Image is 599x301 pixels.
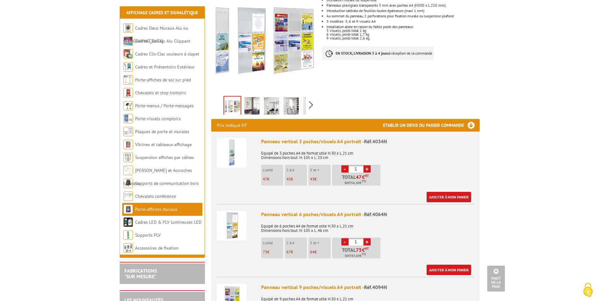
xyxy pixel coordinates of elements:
li: Panneaux plexiglass transparents 3 mm avec poches A4 (H300 x L 210 mm). [326,3,479,7]
sup: TTC [362,180,366,183]
p: 5 et + [310,168,331,172]
p: 9 visuels, poids total 2,6 kg [326,36,479,40]
span: Réf.4034N [364,138,387,145]
span: 47 [263,176,267,182]
a: Cadres et Présentoirs Extérieur [135,64,195,70]
p: 6 visuels, poids total 1,7 kg [326,32,479,36]
img: Suspension affiches par câbles [123,153,133,162]
p: € [263,250,283,254]
strong: EN STOCK, LIVRAISON 3 à 4 jours [336,51,389,56]
img: Chevalets conférence [123,192,133,201]
img: Plaques de porte et murales [123,127,133,136]
a: Ajouter à mon panier [427,265,471,275]
p: Prix indiqué HT [217,119,247,132]
span: 87,60 [351,253,360,258]
a: Affichage Cadres et Signalétique [126,10,198,15]
a: Haut de la page [487,266,505,292]
a: Supports de communication bois [135,180,199,186]
a: FABRICATIONS"Sur Mesure" [124,268,157,280]
img: Panneau vertical 6 poches/visuels A4 portrait [217,211,247,240]
span: Soit € [345,253,366,258]
p: € [310,177,331,181]
a: + [363,238,371,245]
p: € [263,177,283,181]
span: 56,40 [351,180,360,186]
span: 47 [356,174,362,180]
span: 43 [310,176,314,182]
div: Panneau vertical 3 poches/visuels A4 portrait - [261,138,474,145]
p: 3 modèles: 3, 6 et 9 visuels A4 [326,20,479,23]
img: Cadres Deco Muraux Alu ou Bois [123,23,133,33]
p: € [310,250,331,254]
img: panneau_vertical_9_poches_visuels_a4_portrait_4094n_3.jpg [303,97,318,117]
a: Chevalets conférence [135,193,176,199]
img: Panneau vertical 3 poches/visuels A4 portrait [217,138,247,168]
img: Supports PLV [123,230,133,240]
p: 5 et + [310,241,331,245]
span: Soit € [344,180,366,186]
sup: HT [365,174,369,178]
p: Total [334,247,380,258]
img: Vitrines et tableaux affichage [123,140,133,149]
span: 73 [356,247,362,252]
img: Porte-affiches muraux [123,204,133,214]
p: 2 à 4 [286,168,307,172]
span: Réf.4094N [364,284,387,290]
a: - [341,165,349,173]
img: Cookies (fenêtre modale) [580,282,596,298]
p: Equipé de 3 poches A4 de format utile H.30 x L.21 cm Dimensions hors tout: H. 105 x L. 23 cm [261,147,474,160]
a: Plaques de porte et murales [135,129,189,134]
img: Accessoires de fixation [123,243,133,253]
a: Cadres Clic-Clac couleurs à clapet [135,51,199,57]
p: L'unité [263,168,283,172]
p: L'unité [263,241,283,245]
img: Cadres et Présentoirs Extérieur [123,62,133,72]
a: Accessoires de fixation [135,245,179,251]
button: Cookies (fenêtre modale) [577,280,599,301]
a: Cadres Clic-Clac Alu Clippant [135,38,190,44]
img: Cadres LED & PLV lumineuses LED [123,217,133,227]
span: € [362,247,365,252]
p: € [286,250,307,254]
a: Porte-affiches muraux [135,206,177,212]
h3: Etablir un devis ou passer commande [383,119,480,132]
p: Total [334,174,380,186]
p: Installation aisée en raison du faible poids des panneaux. [326,25,479,29]
p: € [286,177,307,181]
span: 64 [310,249,314,255]
img: panneau_vertical_9_poches_visuels_a4_portrait_4094n_2.jpg [284,97,299,117]
img: panneau_vertical_9_poches_visuels_a4_portrait_4094n.jpg [244,97,260,117]
span: 45 [286,176,291,182]
a: Cadres Deco Muraux Alu ou [GEOGRAPHIC_DATA] [123,25,188,44]
a: [PERSON_NAME] et Accroches tableaux [123,168,192,186]
p: 3 visuels, poids total 1 kg [326,29,479,32]
a: Porte-visuels comptoirs [135,116,181,121]
img: porte_affiches_muraux_4034n.jpg [224,97,241,116]
a: Vitrines et tableaux affichage [135,142,192,147]
a: Porte-menus / Porte-messages [135,103,194,109]
a: Cadres LED & PLV lumineuses LED [135,219,201,225]
a: Chevalets et stop trottoirs [135,90,186,96]
p: à réception de la commande [322,46,434,60]
a: Ajouter à mon panier [427,192,471,202]
p: Equipé de 6 poches A4 de format utile H.30 x L.21 cm Dimensions hors tout: H. 105 x L. 46 cm [261,220,474,233]
li: Introduction latérale de feuilles toutes épaisseurs (maxi 1 mm) [326,9,479,13]
div: Panneau vertical 9 poches/visuels A4 portrait - [261,284,474,291]
a: Supports PLV [135,232,161,238]
div: Panneau vertical 6 poches/visuels A4 portrait - [261,211,474,218]
span: 67 [286,249,291,255]
sup: HT [365,246,369,251]
a: + [363,165,371,173]
img: panneau_vertical_9_poches_visuels_a4_portrait_4094n_1.jpg [264,97,279,117]
sup: TTC [362,252,366,256]
a: Suspension affiches par câbles [135,155,194,160]
span: € [362,174,365,180]
p: 2 à 4 [286,241,307,245]
img: Porte-menus / Porte-messages [123,101,133,110]
img: Cimaises et Accroches tableaux [123,166,133,175]
span: Next [308,100,314,110]
span: 73 [263,249,267,255]
img: Porte-visuels comptoirs [123,114,133,123]
img: Cadres Clic-Clac couleurs à clapet [123,49,133,59]
span: Réf.4064N [364,211,387,217]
